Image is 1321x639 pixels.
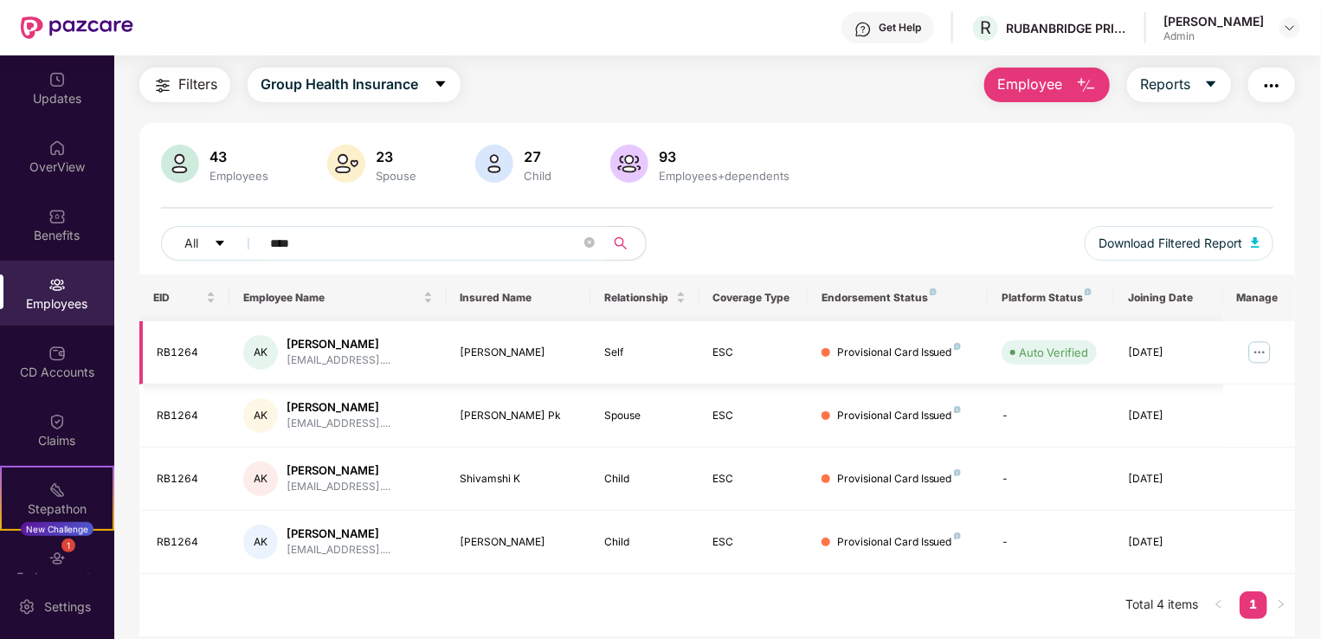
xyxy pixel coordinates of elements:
[1246,339,1273,366] img: manageButton
[261,74,418,95] span: Group Health Insurance
[447,274,591,321] th: Insured Name
[243,525,278,559] div: AK
[610,145,648,183] img: svg+xml;base64,PHN2ZyB4bWxucz0iaHR0cDovL3d3dy53My5vcmcvMjAwMC9zdmciIHhtbG5zOnhsaW5rPSJodHRwOi8vd3...
[988,448,1114,511] td: -
[206,148,272,165] div: 43
[1076,75,1097,96] img: svg+xml;base64,PHN2ZyB4bWxucz0iaHR0cDovL3d3dy53My5vcmcvMjAwMC9zdmciIHhtbG5zOnhsaW5rPSJodHRwOi8vd3...
[590,274,699,321] th: Relationship
[713,345,794,361] div: ESC
[954,532,961,539] img: svg+xml;base64,PHN2ZyB4bWxucz0iaHR0cDovL3d3dy53My5vcmcvMjAwMC9zdmciIHdpZHRoPSI4IiBoZWlnaHQ9IjgiIH...
[1099,234,1242,253] span: Download Filtered Report
[1205,591,1233,619] li: Previous Page
[1240,591,1267,617] a: 1
[822,291,975,305] div: Endorsement Status
[1006,20,1127,36] div: RUBANBRIDGE PRIVATE LIMITED
[243,461,278,496] div: AK
[1128,471,1208,487] div: [DATE]
[1128,534,1208,551] div: [DATE]
[997,74,1062,95] span: Employee
[161,226,267,261] button: Allcaret-down
[287,399,390,416] div: [PERSON_NAME]
[988,384,1114,448] td: -
[603,236,637,250] span: search
[475,145,513,183] img: svg+xml;base64,PHN2ZyB4bWxucz0iaHR0cDovL3d3dy53My5vcmcvMjAwMC9zdmciIHhtbG5zOnhsaW5rPSJodHRwOi8vd3...
[461,534,577,551] div: [PERSON_NAME]
[287,526,390,542] div: [PERSON_NAME]
[287,352,390,369] div: [EMAIL_ADDRESS]....
[1251,237,1260,248] img: svg+xml;base64,PHN2ZyB4bWxucz0iaHR0cDovL3d3dy53My5vcmcvMjAwMC9zdmciIHhtbG5zOnhsaW5rPSJodHRwOi8vd3...
[854,21,872,38] img: svg+xml;base64,PHN2ZyBpZD0iSGVscC0zMngzMiIgeG1sbnM9Imh0dHA6Ly93d3cudzMub3JnLzIwMDAvc3ZnIiB3aWR0aD...
[1163,29,1264,43] div: Admin
[18,598,35,616] img: svg+xml;base64,PHN2ZyBpZD0iU2V0dGluZy0yMHgyMCIgeG1sbnM9Imh0dHA6Ly93d3cudzMub3JnLzIwMDAvc3ZnIiB3aW...
[48,71,66,88] img: svg+xml;base64,PHN2ZyBpZD0iVXBkYXRlZCIgeG1sbnM9Imh0dHA6Ly93d3cudzMub3JnLzIwMDAvc3ZnIiB3aWR0aD0iMj...
[604,345,685,361] div: Self
[1214,599,1224,610] span: left
[713,408,794,424] div: ESC
[184,234,198,253] span: All
[48,345,66,362] img: svg+xml;base64,PHN2ZyBpZD0iQ0RfQWNjb3VudHMiIGRhdGEtbmFtZT0iQ0QgQWNjb3VudHMiIHhtbG5zPSJodHRwOi8vd3...
[1140,74,1190,95] span: Reports
[713,471,794,487] div: ESC
[1267,591,1295,619] li: Next Page
[372,148,420,165] div: 23
[157,345,216,361] div: RB1264
[287,416,390,432] div: [EMAIL_ADDRESS]....
[287,336,390,352] div: [PERSON_NAME]
[1019,344,1088,361] div: Auto Verified
[243,335,278,370] div: AK
[954,469,961,476] img: svg+xml;base64,PHN2ZyB4bWxucz0iaHR0cDovL3d3dy53My5vcmcvMjAwMC9zdmciIHdpZHRoPSI4IiBoZWlnaHQ9IjgiIH...
[520,148,555,165] div: 27
[178,74,217,95] span: Filters
[287,462,390,479] div: [PERSON_NAME]
[157,534,216,551] div: RB1264
[48,276,66,294] img: svg+xml;base64,PHN2ZyBpZD0iRW1wbG95ZWVzIiB4bWxucz0iaHR0cDovL3d3dy53My5vcmcvMjAwMC9zdmciIHdpZHRoPS...
[1204,77,1218,93] span: caret-down
[48,413,66,430] img: svg+xml;base64,PHN2ZyBpZD0iQ2xhaW0iIHhtbG5zPSJodHRwOi8vd3d3LnczLm9yZy8yMDAwL3N2ZyIgd2lkdGg9IjIwIi...
[152,75,173,96] img: svg+xml;base64,PHN2ZyB4bWxucz0iaHR0cDovL3d3dy53My5vcmcvMjAwMC9zdmciIHdpZHRoPSIyNCIgaGVpZ2h0PSIyNC...
[39,598,96,616] div: Settings
[1283,21,1297,35] img: svg+xml;base64,PHN2ZyBpZD0iRHJvcGRvd24tMzJ4MzIiIHhtbG5zPSJodHRwOi8vd3d3LnczLm9yZy8yMDAwL3N2ZyIgd2...
[837,345,961,361] div: Provisional Card Issued
[655,169,793,183] div: Employees+dependents
[1128,408,1208,424] div: [DATE]
[584,236,595,252] span: close-circle
[1261,75,1282,96] img: svg+xml;base64,PHN2ZyB4bWxucz0iaHR0cDovL3d3dy53My5vcmcvMjAwMC9zdmciIHdpZHRoPSIyNCIgaGVpZ2h0PSIyNC...
[161,145,199,183] img: svg+xml;base64,PHN2ZyB4bWxucz0iaHR0cDovL3d3dy53My5vcmcvMjAwMC9zdmciIHhtbG5zOnhsaW5rPSJodHRwOi8vd3...
[604,471,685,487] div: Child
[980,17,991,38] span: R
[287,479,390,495] div: [EMAIL_ADDRESS]....
[48,481,66,499] img: svg+xml;base64,PHN2ZyB4bWxucz0iaHR0cDovL3d3dy53My5vcmcvMjAwMC9zdmciIHdpZHRoPSIyMSIgaGVpZ2h0PSIyMC...
[604,408,685,424] div: Spouse
[229,274,446,321] th: Employee Name
[21,16,133,39] img: New Pazcare Logo
[139,68,230,102] button: Filters
[48,208,66,225] img: svg+xml;base64,PHN2ZyBpZD0iQmVuZWZpdHMiIHhtbG5zPSJodHRwOi8vd3d3LnczLm9yZy8yMDAwL3N2ZyIgd2lkdGg9Ij...
[655,148,793,165] div: 93
[461,345,577,361] div: [PERSON_NAME]
[954,343,961,350] img: svg+xml;base64,PHN2ZyB4bWxucz0iaHR0cDovL3d3dy53My5vcmcvMjAwMC9zdmciIHdpZHRoPSI4IiBoZWlnaHQ9IjgiIH...
[153,291,203,305] span: EID
[461,408,577,424] div: [PERSON_NAME] Pk
[61,539,75,552] div: 1
[603,226,647,261] button: search
[713,534,794,551] div: ESC
[214,237,226,251] span: caret-down
[48,550,66,567] img: svg+xml;base64,PHN2ZyBpZD0iRW5kb3JzZW1lbnRzIiB4bWxucz0iaHR0cDovL3d3dy53My5vcmcvMjAwMC9zdmciIHdpZH...
[287,542,390,558] div: [EMAIL_ADDRESS]....
[434,77,448,93] span: caret-down
[520,169,555,183] div: Child
[1240,591,1267,619] li: 1
[21,522,93,536] div: New Challenge
[2,500,113,518] div: Stepathon
[206,169,272,183] div: Employees
[1085,226,1273,261] button: Download Filtered Report
[930,288,937,295] img: svg+xml;base64,PHN2ZyB4bWxucz0iaHR0cDovL3d3dy53My5vcmcvMjAwMC9zdmciIHdpZHRoPSI4IiBoZWlnaHQ9IjgiIH...
[243,291,419,305] span: Employee Name
[157,408,216,424] div: RB1264
[48,139,66,157] img: svg+xml;base64,PHN2ZyBpZD0iSG9tZSIgeG1sbnM9Imh0dHA6Ly93d3cudzMub3JnLzIwMDAvc3ZnIiB3aWR0aD0iMjAiIG...
[1163,13,1264,29] div: [PERSON_NAME]
[1114,274,1222,321] th: Joining Date
[243,398,278,433] div: AK
[461,471,577,487] div: Shivamshi K
[879,21,921,35] div: Get Help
